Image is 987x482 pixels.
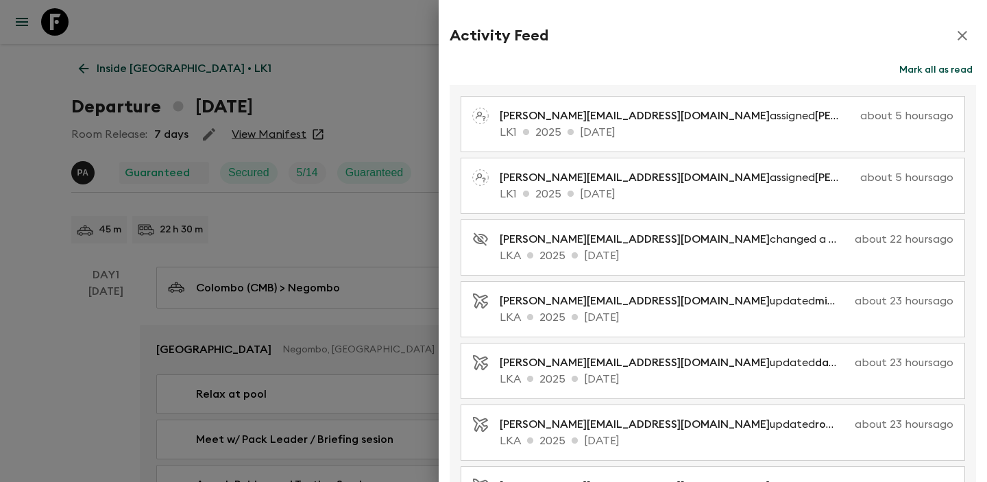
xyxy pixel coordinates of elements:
p: about 23 hours ago [855,354,953,371]
span: [PERSON_NAME][EMAIL_ADDRESS][DOMAIN_NAME] [500,419,770,430]
button: Mark all as read [896,60,976,80]
p: LK1 2025 [DATE] [500,124,953,141]
span: [PERSON_NAME][EMAIL_ADDRESS][DOMAIN_NAME] [500,357,770,368]
p: about 5 hours ago [860,169,953,186]
p: about 23 hours ago [855,416,953,433]
p: assigned as a pack leader [500,108,855,124]
p: updated [500,354,849,371]
p: LKA 2025 [DATE] [500,371,953,387]
span: [PERSON_NAME] [815,110,902,121]
p: LK1 2025 [DATE] [500,186,953,202]
p: changed a departure visibility to draft [500,231,849,248]
p: LKA 2025 [DATE] [500,248,953,264]
span: [PERSON_NAME][EMAIL_ADDRESS][DOMAIN_NAME] [500,110,770,121]
span: min to guarantee [815,296,907,306]
span: [PERSON_NAME][EMAIL_ADDRESS][DOMAIN_NAME] [500,172,770,183]
h2: Activity Feed [450,27,548,45]
p: LKA 2025 [DATE] [500,433,953,449]
p: about 22 hours ago [855,231,953,248]
span: [PERSON_NAME] [815,172,902,183]
span: [PERSON_NAME][EMAIL_ADDRESS][DOMAIN_NAME] [500,234,770,245]
span: room release days [815,419,912,430]
p: updated [500,416,849,433]
p: LKA 2025 [DATE] [500,309,953,326]
p: updated [500,293,849,309]
p: assigned as a pack leader [500,169,855,186]
span: days before departure for EB [815,357,971,368]
span: [PERSON_NAME][EMAIL_ADDRESS][DOMAIN_NAME] [500,296,770,306]
p: about 5 hours ago [860,108,953,124]
p: about 23 hours ago [855,293,953,309]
